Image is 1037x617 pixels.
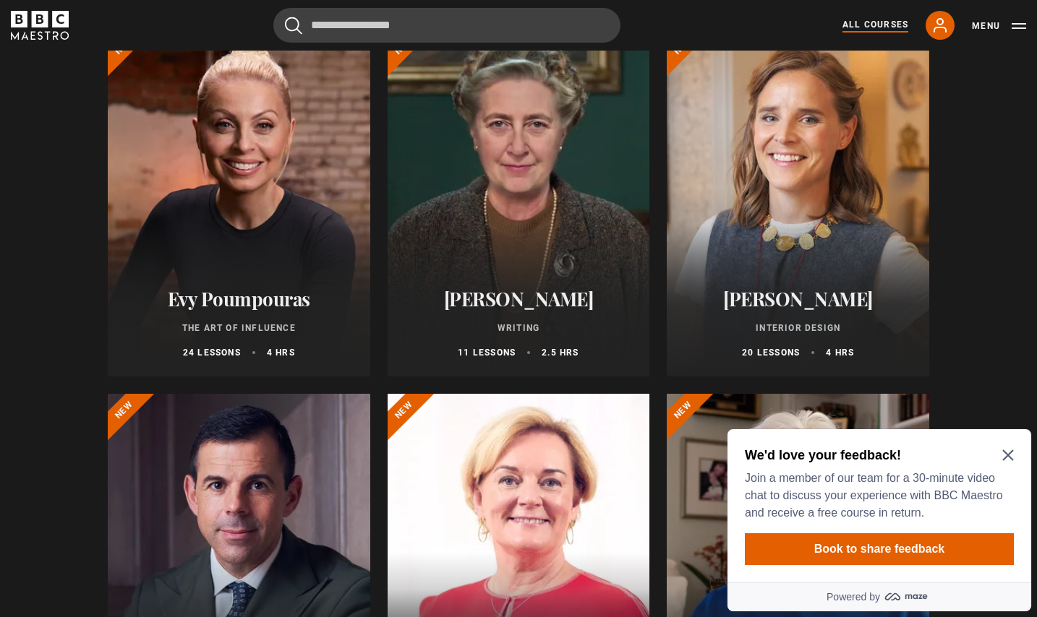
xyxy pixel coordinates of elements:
svg: BBC Maestro [11,11,69,40]
p: 11 lessons [458,346,516,359]
h2: Evy Poumpouras [125,288,353,310]
p: 24 lessons [183,346,241,359]
p: 20 lessons [742,346,800,359]
p: 2.5 hrs [542,346,579,359]
button: Toggle navigation [972,19,1026,33]
a: All Courses [842,18,908,33]
a: Evy Poumpouras The Art of Influence 24 lessons 4 hrs New [108,30,370,376]
p: The Art of Influence [125,322,353,335]
p: Writing [405,322,633,335]
h2: [PERSON_NAME] [405,288,633,310]
h2: We'd love your feedback! [23,23,286,40]
p: 4 hrs [267,346,295,359]
button: Book to share feedback [23,110,292,142]
button: Close Maze Prompt [281,26,292,38]
p: Join a member of our team for a 30-minute video chat to discuss your experience with BBC Maestro ... [23,46,286,98]
button: Submit the search query [285,17,302,35]
a: Powered by maze [6,159,310,188]
p: 4 hrs [826,346,854,359]
p: Interior Design [684,322,912,335]
a: [PERSON_NAME] Writing 11 lessons 2.5 hrs New [388,30,650,376]
h2: [PERSON_NAME] [684,288,912,310]
a: [PERSON_NAME] Interior Design 20 lessons 4 hrs New [667,30,929,376]
input: Search [273,8,620,43]
div: Optional study invitation [6,6,310,188]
